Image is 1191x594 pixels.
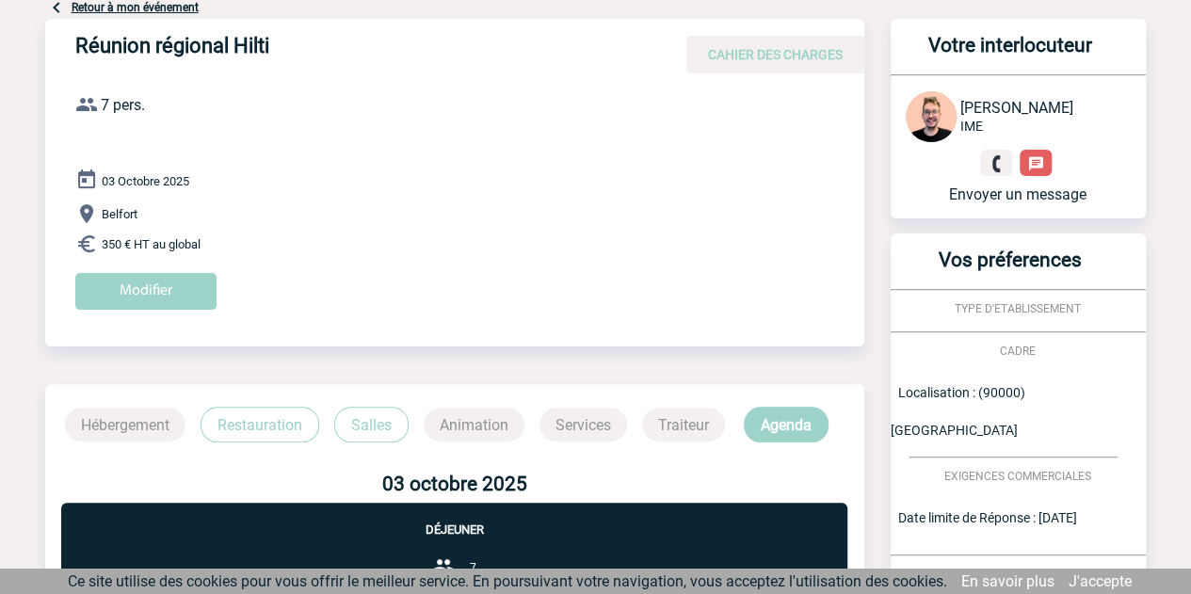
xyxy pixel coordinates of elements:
[424,408,524,441] p: Animation
[891,385,1025,438] span: Localisation : (90000) [GEOGRAPHIC_DATA]
[955,302,1081,315] span: TYPE D'ETABLISSEMENT
[906,185,1131,203] p: Envoyer un message
[101,96,145,114] span: 7 pers.
[898,510,1077,525] span: Date limite de Réponse : [DATE]
[1027,155,1044,172] img: chat-24-px-w.png
[744,407,829,442] p: Agenda
[988,155,1005,172] img: fixe.png
[708,47,843,62] span: CAHIER DES CHARGES
[906,91,957,142] img: 129741-1.png
[75,273,217,310] input: Modifier
[72,1,199,14] a: Retour à mon événement
[201,407,319,442] p: Restauration
[102,237,201,251] span: 350 € HT au global
[334,407,409,442] p: Salles
[898,249,1123,289] h3: Vos préferences
[642,408,725,441] p: Traiteur
[960,99,1073,117] span: [PERSON_NAME]
[75,34,640,66] h4: Réunion régional Hilti
[102,174,189,188] span: 03 Octobre 2025
[960,119,983,134] span: IME
[961,572,1054,590] a: En savoir plus
[1069,572,1132,590] a: J'accepte
[898,34,1123,74] h3: Votre interlocuteur
[102,207,137,221] span: Belfort
[68,572,947,590] span: Ce site utilise des cookies pour vous offrir le meilleur service. En poursuivant votre navigation...
[382,473,527,495] b: 03 octobre 2025
[61,503,847,537] p: Déjeuner
[944,470,1091,483] span: EXIGENCES COMMERCIALES
[470,561,476,574] span: 7
[1000,345,1036,358] span: CADRE
[65,408,185,441] p: Hébergement
[539,408,627,441] p: Services
[432,554,455,577] img: group-24-px-b.png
